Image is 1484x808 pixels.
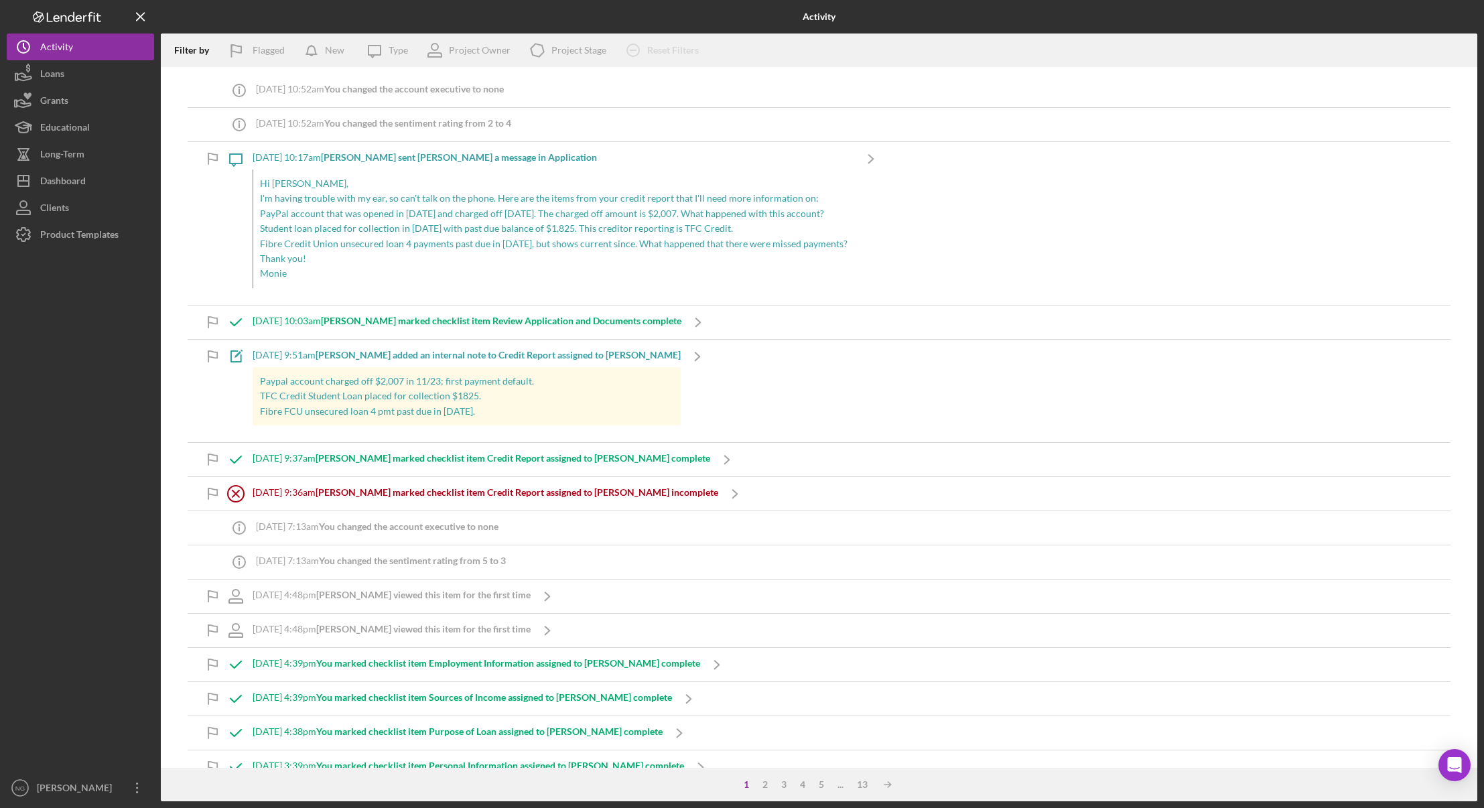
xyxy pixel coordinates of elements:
a: [DATE] 4:39pmYou marked checklist item Employment Information assigned to [PERSON_NAME] complete [219,648,734,681]
b: [PERSON_NAME] marked checklist item Review Application and Documents complete [321,315,681,326]
p: I'm having trouble with my ear, so can't talk on the phone. Here are the items from your credit r... [260,191,848,206]
b: You changed the sentiment rating from 2 to 4 [324,117,511,129]
div: [DATE] 4:48pm [253,624,531,634]
b: [PERSON_NAME] marked checklist item Credit Report assigned to [PERSON_NAME] complete [316,452,710,464]
div: Filter by [174,45,219,56]
div: [DATE] 4:39pm [253,692,672,703]
div: [DATE] 3:39pm [253,760,684,771]
div: 4 [793,779,812,790]
a: [DATE] 4:39pmYou marked checklist item Sources of Income assigned to [PERSON_NAME] complete [219,682,705,716]
p: Student loan placed for collection in [DATE] with past due balance of $1,825. This creditor repor... [260,221,848,236]
button: New [298,37,358,64]
div: [DATE] 7:13am [256,521,498,532]
div: 5 [812,779,831,790]
div: [DATE] 10:17am [253,152,854,163]
div: Educational [40,114,90,144]
b: You marked checklist item Purpose of Loan assigned to [PERSON_NAME] complete [316,726,663,737]
a: [DATE] 10:03am[PERSON_NAME] marked checklist item Review Application and Documents complete [219,306,715,339]
p: Fibre FCU unsecured loan 4 pmt past due in [DATE]. [260,404,674,419]
div: [DATE] 9:36am [253,487,718,498]
div: Project Stage [551,45,606,56]
a: [DATE] 10:17am[PERSON_NAME] sent [PERSON_NAME] a message in ApplicationHi [PERSON_NAME],I'm havin... [219,142,888,305]
div: ... [831,779,850,790]
div: Open Intercom Messenger [1438,749,1471,781]
div: Clients [40,194,69,224]
div: Loans [40,60,64,90]
div: Reset Filters [647,37,699,64]
div: 13 [850,779,874,790]
b: [PERSON_NAME] added an internal note to Credit Report assigned to [PERSON_NAME] [316,349,681,360]
b: You marked checklist item Sources of Income assigned to [PERSON_NAME] complete [316,691,672,703]
button: NG[PERSON_NAME] [7,775,154,801]
button: Grants [7,87,154,114]
div: Project Owner [449,45,511,56]
div: Type [389,45,408,56]
a: [DATE] 9:36am[PERSON_NAME] marked checklist item Credit Report assigned to [PERSON_NAME] incomplete [219,477,752,511]
button: Reset Filters [616,37,712,64]
a: [DATE] 9:37am[PERSON_NAME] marked checklist item Credit Report assigned to [PERSON_NAME] complete [219,443,744,476]
div: Dashboard [40,167,86,198]
div: [DATE] 10:03am [253,316,681,326]
button: Clients [7,194,154,221]
p: Hi [PERSON_NAME], [260,176,848,191]
div: [DATE] 10:52am [256,84,504,94]
div: [DATE] 9:51am [253,350,681,360]
div: [DATE] 7:13am [256,555,506,566]
button: Long-Term [7,141,154,167]
div: Long-Term [40,141,84,171]
div: [DATE] 4:38pm [253,726,663,737]
div: New [325,37,344,64]
a: [DATE] 3:39pmYou marked checklist item Personal Information assigned to [PERSON_NAME] complete [219,750,718,784]
b: [PERSON_NAME] viewed this item for the first time [316,623,531,634]
button: Activity [7,33,154,60]
text: NG [15,785,25,792]
p: TFC Credit Student Loan placed for collection $1825. [260,389,674,403]
a: [DATE] 9:51am[PERSON_NAME] added an internal note to Credit Report assigned to [PERSON_NAME]Paypa... [219,340,714,442]
div: Product Templates [40,221,119,251]
b: [PERSON_NAME] sent [PERSON_NAME] a message in Application [321,151,597,163]
b: You marked checklist item Employment Information assigned to [PERSON_NAME] complete [316,657,700,669]
p: Thank you! [260,251,848,266]
div: 2 [756,779,774,790]
b: You marked checklist item Personal Information assigned to [PERSON_NAME] complete [316,760,684,771]
b: You changed the account executive to none [319,521,498,532]
div: [DATE] 10:52am [256,118,511,129]
div: Flagged [253,37,285,64]
p: Fibre Credit Union unsecured loan 4 payments past due in [DATE], but shows current since. What ha... [260,237,848,251]
button: Product Templates [7,221,154,248]
div: Activity [40,33,73,64]
b: You changed the account executive to none [324,83,504,94]
div: [PERSON_NAME] [33,775,121,805]
button: Educational [7,114,154,141]
div: 1 [737,779,756,790]
button: Dashboard [7,167,154,194]
button: Loans [7,60,154,87]
p: PayPal account that was opened in [DATE] and charged off [DATE]. The charged off amount is $2,007... [260,206,848,221]
p: Paypal account charged off $2,007 in 11/23; first payment default. [260,374,674,389]
b: Activity [803,11,835,22]
button: Flagged [219,37,298,64]
a: [DATE] 4:38pmYou marked checklist item Purpose of Loan assigned to [PERSON_NAME] complete [219,716,696,750]
div: 3 [774,779,793,790]
b: [PERSON_NAME] marked checklist item Credit Report assigned to [PERSON_NAME] incomplete [316,486,718,498]
a: [DATE] 4:48pm[PERSON_NAME] viewed this item for the first time [219,580,564,613]
div: Grants [40,87,68,117]
div: [DATE] 4:48pm [253,590,531,600]
b: You changed the sentiment rating from 5 to 3 [319,555,506,566]
div: [DATE] 9:37am [253,453,710,464]
a: [DATE] 4:48pm[PERSON_NAME] viewed this item for the first time [219,614,564,647]
div: [DATE] 4:39pm [253,658,700,669]
p: Monie [260,266,848,281]
b: [PERSON_NAME] viewed this item for the first time [316,589,531,600]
